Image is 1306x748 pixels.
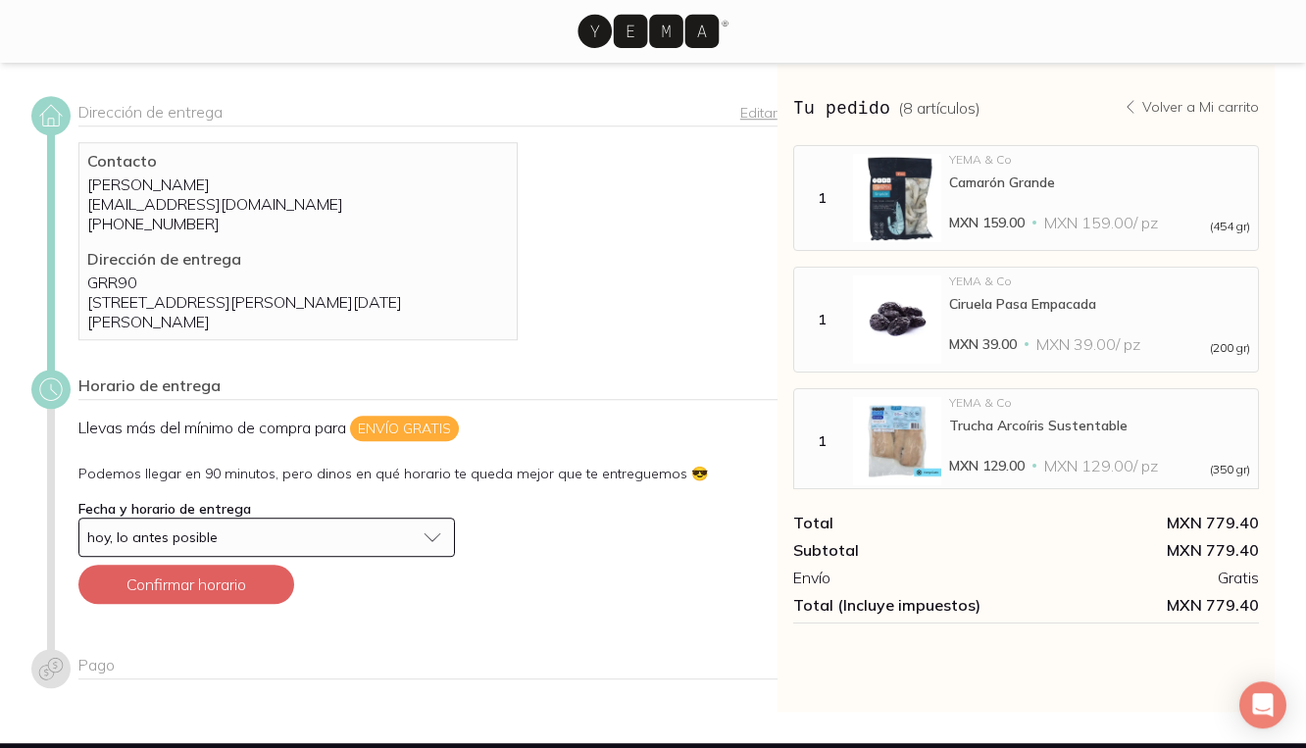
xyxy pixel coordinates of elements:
[350,416,459,441] span: Envío gratis
[1239,681,1286,728] div: Open Intercom Messenger
[1026,595,1259,615] span: MXN 779.40
[853,154,941,242] img: Camarón Grande
[1026,540,1259,560] div: MXN 779.40
[87,151,509,171] p: Contacto
[87,249,509,269] p: Dirección de entrega
[798,189,845,207] div: 1
[949,456,1025,475] span: MXN 129.00
[1026,568,1259,587] div: Gratis
[949,174,1250,191] div: Camarón Grande
[78,500,251,518] label: Fecha y horario de entrega
[949,275,1250,287] div: YEMA & Co
[78,375,778,400] div: Horario de entrega
[87,194,509,214] p: [EMAIL_ADDRESS][DOMAIN_NAME]
[1036,334,1140,354] span: MXN 39.00 / pz
[87,528,218,546] span: hoy, lo antes posible
[853,275,941,364] img: Ciruela Pasa Empacada
[1210,464,1250,475] span: (350 gr)
[798,432,845,450] div: 1
[78,102,778,126] div: Dirección de entrega
[949,154,1250,166] div: YEMA & Co
[853,397,941,485] img: Trucha Arcoíris Sustentable
[1142,98,1259,116] p: Volver a Mi carrito
[1044,213,1158,232] span: MXN 159.00 / pz
[1044,456,1158,475] span: MXN 129.00 / pz
[87,273,509,292] p: GRR90
[793,513,1027,532] div: Total
[1210,221,1250,232] span: (454 gr)
[691,465,708,482] span: Sunglass
[949,295,1250,313] div: Ciruela Pasa Empacada
[1210,342,1250,354] span: (200 gr)
[87,214,509,233] p: [PHONE_NUMBER]
[740,104,778,122] a: Editar
[78,655,778,679] div: Pago
[78,416,778,441] p: Llevas más del mínimo de compra para
[793,568,1027,587] div: Envío
[1026,513,1259,532] div: MXN 779.40
[949,213,1025,232] span: MXN 159.00
[87,175,509,194] p: [PERSON_NAME]
[949,397,1250,409] div: YEMA & Co
[898,98,980,118] span: ( 8 artículos )
[78,465,778,482] p: Podemos llegar en 90 minutos, pero dinos en qué horario te queda mejor que te entreguemos
[793,540,1027,560] div: Subtotal
[793,595,1027,615] div: Total (Incluye impuestos)
[949,417,1250,434] div: Trucha Arcoíris Sustentable
[78,565,294,604] button: Confirmar horario
[78,518,455,557] button: hoy, lo antes posible
[798,311,845,328] div: 1
[1123,98,1259,116] a: Volver a Mi carrito
[87,292,509,331] p: [STREET_ADDRESS][PERSON_NAME][DATE][PERSON_NAME]
[793,94,980,120] h3: Tu pedido
[949,334,1017,354] span: MXN 39.00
